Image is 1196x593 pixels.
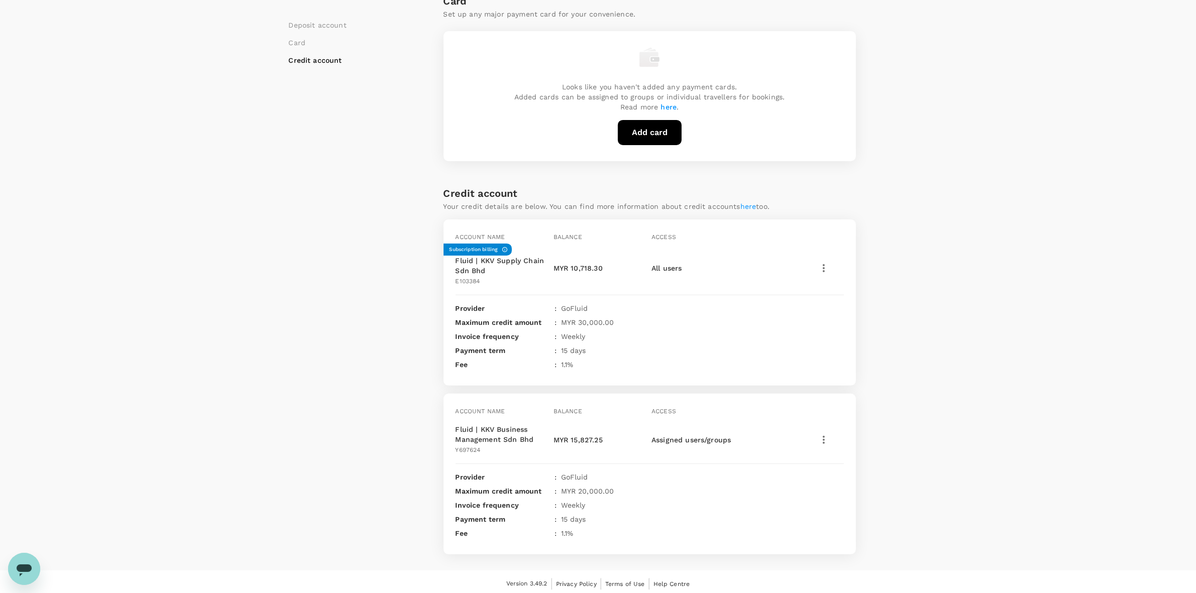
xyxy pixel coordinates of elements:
p: Maximum credit amount [456,317,551,327]
p: Set up any major payment card for your convenience. [444,9,856,19]
h6: Credit account [444,185,518,201]
p: Provider [456,472,551,482]
span: Account name [456,408,505,415]
span: Y697624 [456,446,481,453]
span: Access [651,233,676,241]
p: Weekly [561,331,586,341]
p: Fluid | KKV Business Management Sdn Bhd [456,424,550,444]
span: Access [651,408,676,415]
h6: Subscription billing [450,246,498,254]
p: 1.1 % [561,360,574,370]
p: Weekly [561,500,586,510]
span: All users [651,264,682,272]
p: GoFluid [561,303,588,313]
li: Deposit account [289,20,347,30]
span: E103384 [456,278,480,285]
span: : [555,331,557,341]
img: empty [639,47,660,67]
p: 15 days [561,514,586,524]
p: Invoice frequency [456,500,551,510]
p: Provider [456,303,551,313]
a: here [661,103,677,111]
p: MYR 10,718.30 [554,263,603,273]
p: GoFluid [561,472,588,482]
span: : [555,500,557,510]
p: Fluid | KKV Supply Chain Sdn Bhd [456,256,550,276]
p: Maximum credit amount [456,486,551,496]
li: Card [289,38,347,48]
span: : [555,486,557,496]
span: : [555,303,557,313]
p: Invoice frequency [456,331,551,341]
span: Help Centre [654,580,690,587]
span: Balance [554,233,582,241]
span: Balance [554,408,582,415]
p: Looks like you haven't added any payment cards. Added cards can be assigned to groups or individu... [514,82,785,112]
span: : [555,528,557,538]
p: Payment term [456,514,551,524]
span: Privacy Policy [556,580,597,587]
span: Assigned users/groups [651,436,731,444]
span: : [555,345,557,355]
p: Fee [456,360,551,370]
a: Help Centre [654,578,690,589]
span: Version 3.49.2 [506,579,548,589]
a: here [740,202,756,210]
a: Privacy Policy [556,578,597,589]
p: 1.1 % [561,528,574,538]
p: 15 days [561,345,586,355]
span: Account name [456,233,505,241]
span: : [555,514,557,524]
span: : [555,472,557,482]
p: Payment term [456,345,551,355]
span: Terms of Use [605,580,645,587]
p: Your credit details are below. You can find more information about credit accounts too. [444,201,770,211]
p: MYR 30,000.00 [561,317,614,327]
p: MYR 20,000.00 [561,486,614,496]
button: Add card [618,120,682,145]
li: Credit account [289,55,347,65]
a: Terms of Use [605,578,645,589]
iframe: Button to launch messaging window [8,553,40,585]
span: : [555,317,557,327]
p: MYR 15,827.25 [554,435,603,445]
span: : [555,360,557,370]
p: Fee [456,528,551,538]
